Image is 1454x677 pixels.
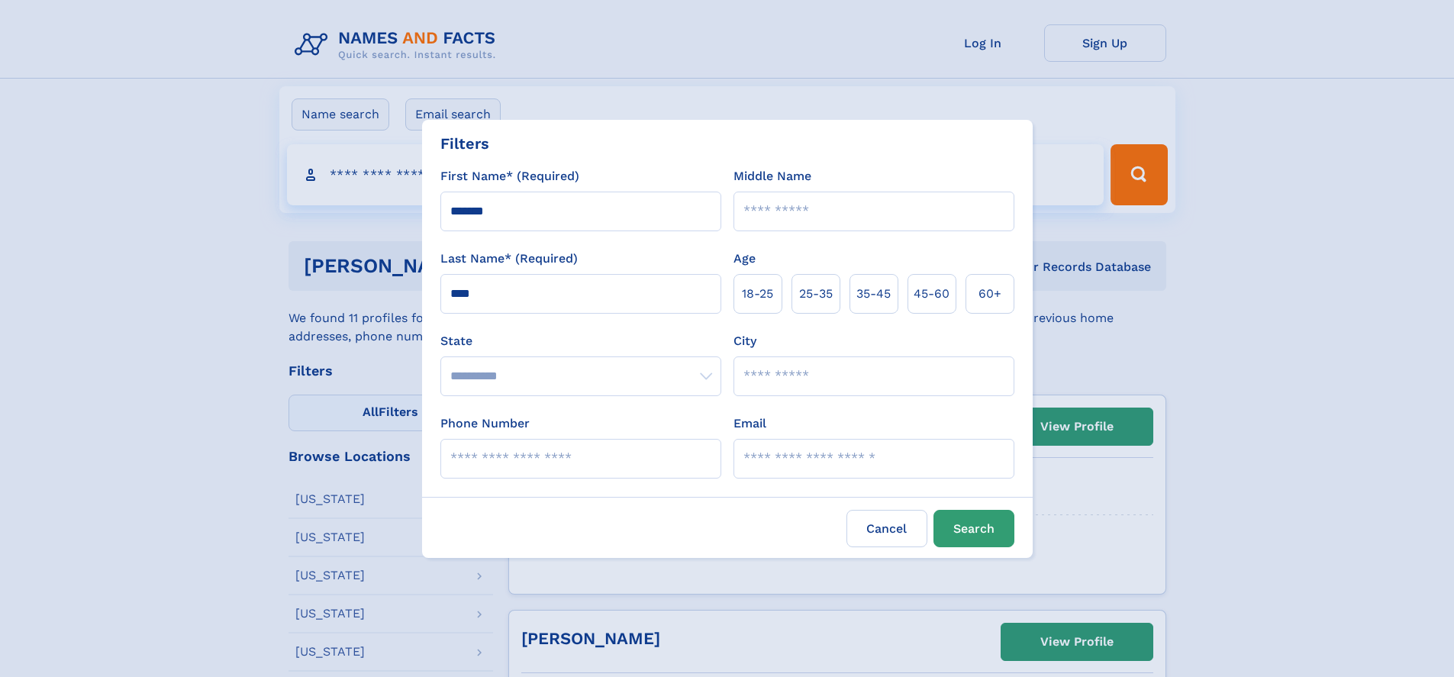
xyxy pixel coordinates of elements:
[440,250,578,268] label: Last Name* (Required)
[978,285,1001,303] span: 60+
[440,332,721,350] label: State
[440,132,489,155] div: Filters
[799,285,833,303] span: 25‑35
[914,285,949,303] span: 45‑60
[733,332,756,350] label: City
[933,510,1014,547] button: Search
[733,167,811,185] label: Middle Name
[742,285,773,303] span: 18‑25
[733,250,756,268] label: Age
[856,285,891,303] span: 35‑45
[846,510,927,547] label: Cancel
[440,414,530,433] label: Phone Number
[440,167,579,185] label: First Name* (Required)
[733,414,766,433] label: Email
